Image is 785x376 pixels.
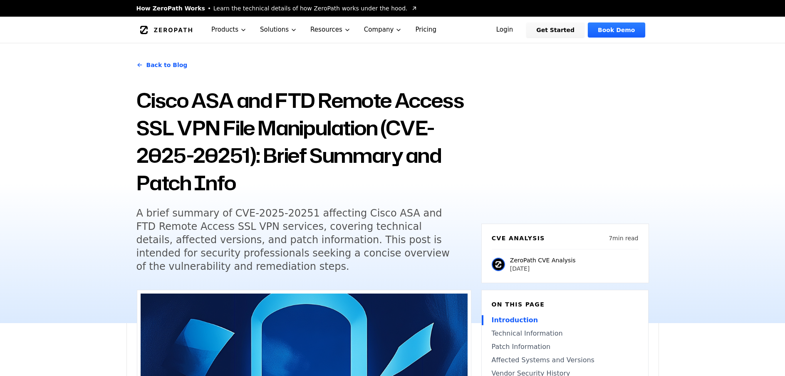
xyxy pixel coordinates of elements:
a: Patch Information [492,342,638,352]
p: [DATE] [510,264,576,273]
h6: CVE Analysis [492,234,545,242]
h5: A brief summary of CVE-2025-20251 affecting Cisco ASA and FTD Remote Access SSL VPN services, cov... [136,207,456,273]
a: Get Started [526,22,584,37]
span: Learn the technical details of how ZeroPath works under the hood. [213,4,408,12]
button: Products [205,17,253,43]
img: ZeroPath CVE Analysis [492,258,505,271]
a: Affected Systems and Versions [492,355,638,365]
h6: On this page [492,300,638,309]
p: 7 min read [609,234,638,242]
a: Introduction [492,315,638,325]
span: How ZeroPath Works [136,4,205,12]
button: Company [357,17,409,43]
a: Book Demo [588,22,645,37]
a: Technical Information [492,329,638,339]
nav: Global [126,17,659,43]
button: Resources [304,17,357,43]
h1: Cisco ASA and FTD Remote Access SSL VPN File Manipulation (CVE-2025-20251): Brief Summary and Pat... [136,87,471,197]
p: ZeroPath CVE Analysis [510,256,576,264]
a: Login [486,22,523,37]
button: Solutions [253,17,304,43]
a: How ZeroPath WorksLearn the technical details of how ZeroPath works under the hood. [136,4,418,12]
a: Back to Blog [136,53,188,77]
a: Pricing [409,17,443,43]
